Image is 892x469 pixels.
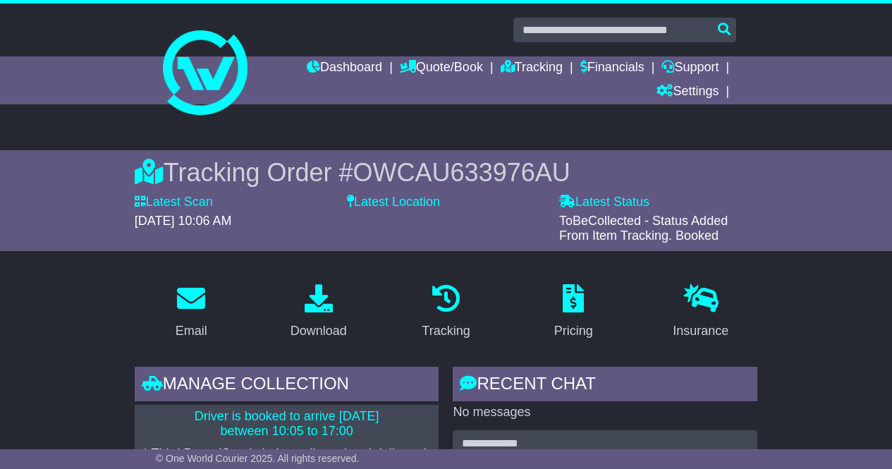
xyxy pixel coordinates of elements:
p: Driver is booked to arrive [DATE] between 10:05 to 17:00 [143,409,431,439]
a: Insurance [664,279,738,346]
a: Financials [580,56,644,80]
div: Insurance [673,322,728,341]
span: ToBeCollected - Status Added From Item Tracking. Booked [559,214,728,243]
a: Dashboard [307,56,382,80]
span: © One World Courier 2025. All rights reserved. [156,453,360,464]
span: [DATE] 10:06 AM [135,214,232,228]
div: Tracking Order # [135,157,757,188]
a: Tracking [413,279,479,346]
label: Latest Status [559,195,649,210]
a: Tracking [501,56,563,80]
a: Quote/Book [400,56,483,80]
label: Latest Scan [135,195,213,210]
a: Pricing [545,279,602,346]
p: No messages [453,405,757,420]
div: Pricing [554,322,593,341]
span: OWCAU633976AU [353,158,570,187]
a: Settings [656,80,719,104]
a: Email [166,279,216,346]
div: Email [176,322,207,341]
div: Manage collection [135,367,439,405]
a: Download [281,279,356,346]
div: RECENT CHAT [453,367,757,405]
a: Support [661,56,719,80]
label: Latest Location [347,195,440,210]
div: Tracking [422,322,470,341]
div: Download [291,322,347,341]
